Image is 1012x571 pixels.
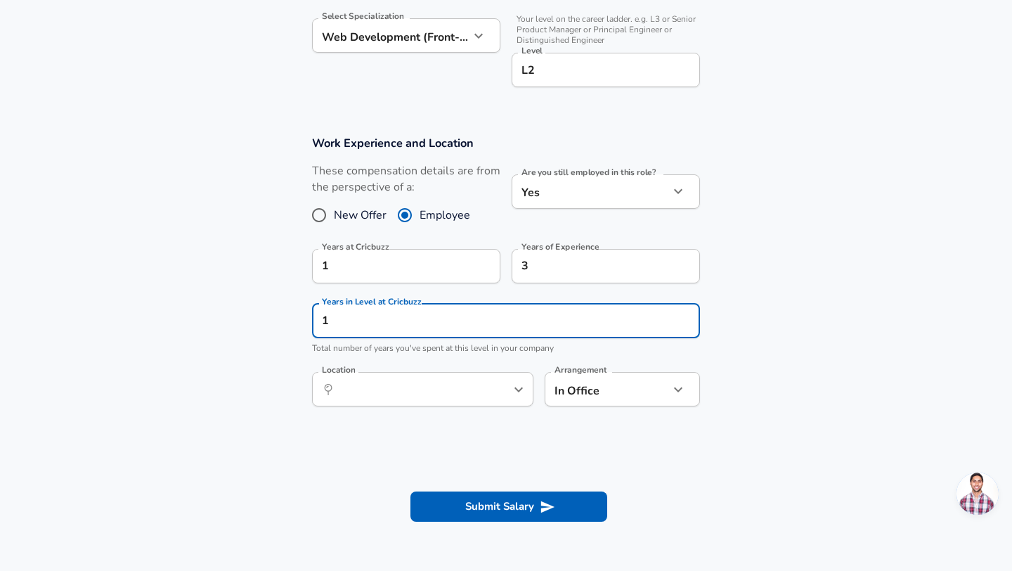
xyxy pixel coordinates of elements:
label: Arrangement [554,366,606,374]
h3: Work Experience and Location [312,135,700,151]
label: Years at Cricbuzz [322,243,389,251]
span: Employee [420,207,470,224]
label: Select Specialization [322,12,403,20]
label: Years in Level at Cricbuzz [322,297,422,306]
div: In Office [545,372,648,406]
div: Yes [512,174,669,209]
label: These compensation details are from the perspective of a: [312,163,500,195]
input: 7 [512,249,669,283]
button: Open [509,380,528,399]
div: Open chat [956,473,999,515]
span: Total number of years you've spent at this level in your company [312,342,554,354]
label: Years of Experience [521,243,599,251]
span: New Offer [334,207,387,224]
label: Level [521,46,543,55]
label: Are you still employed in this role? [521,168,656,177]
input: L3 [518,59,694,81]
div: Web Development (Front-End) [312,18,469,53]
input: 0 [312,249,469,283]
input: 1 [312,304,669,338]
span: Your level on the career ladder. e.g. L3 or Senior Product Manager or Principal Engineer or Disti... [512,14,700,46]
label: Location [322,366,355,374]
button: Submit Salary [410,492,607,521]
